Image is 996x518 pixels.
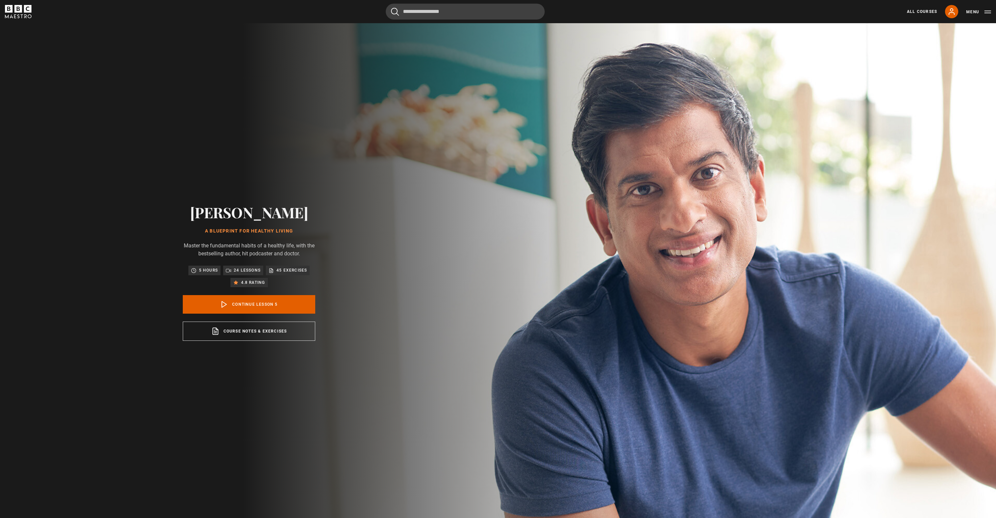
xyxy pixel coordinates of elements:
p: 45 exercises [276,267,307,274]
p: Master the fundamental habits of a healthy life, with the bestselling author, hit podcaster and d... [183,242,315,258]
svg: BBC Maestro [5,5,31,18]
a: Continue lesson 5 [183,295,315,314]
p: 4.8 rating [241,279,265,286]
a: Course notes & exercises [183,322,315,341]
a: All Courses [907,9,937,15]
button: Toggle navigation [966,9,991,15]
h1: A Blueprint for Healthy Living [183,229,315,234]
input: Search [386,4,545,20]
p: 5 hours [199,267,218,274]
h2: [PERSON_NAME] [183,204,315,221]
button: Submit the search query [391,8,399,16]
p: 24 lessons [234,267,261,274]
